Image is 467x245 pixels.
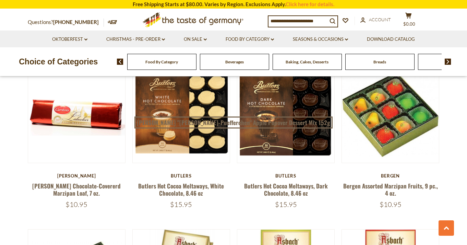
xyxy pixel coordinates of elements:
[170,200,192,209] span: $15.95
[28,18,104,27] p: Questions?
[275,200,297,209] span: $15.95
[360,16,391,24] a: Account
[373,59,386,64] a: Breads
[225,59,244,64] a: Beverages
[293,36,348,43] a: Seasons & Occasions
[32,182,121,197] a: [PERSON_NAME] Chocolate-Covererd Marzipan Loaf, 7 oz.
[117,59,123,65] img: previous arrow
[132,173,230,179] div: Butlers
[106,36,165,43] a: Christmas - PRE-ORDER
[134,117,333,129] a: [PERSON_NAME] "[PERSON_NAME]-Puefferchen" Apple Popover Dessert Mix 152g
[237,173,335,179] div: Butlers
[286,59,328,64] a: Baking, Cakes, Desserts
[403,21,415,27] span: $0.00
[244,182,328,197] a: Butlers Hot Cocoa Meltaways, Dark Chocolate, 8.46 oz
[380,200,402,209] span: $10.95
[52,36,87,43] a: Oktoberfest
[369,17,391,22] span: Account
[28,66,125,163] img: Carstens Luebeck Chocolate-Covererd Marzipan Loaf, 7 oz.
[343,182,438,197] a: Bergen Assorted Marzipan Fruits, 9 pc., 4 oz.
[145,59,178,64] a: Food By Category
[226,36,274,43] a: Food By Category
[342,66,439,163] img: Bergen Assorted Marzipan Fruits, 9 pc., 4 oz.
[367,36,415,43] a: Download Catalog
[237,66,334,163] img: Butlers Hot Cocoa Meltaways, Dark Chocolate, 8.46 oz
[184,36,207,43] a: On Sale
[28,173,125,179] div: [PERSON_NAME]
[133,66,230,163] img: Butlers Hot Cocoa Meltaways, White Chocolate, 8.46 oz
[53,19,99,25] a: [PHONE_NUMBER]
[138,182,224,197] a: Butlers Hot Cocoa Meltaways, White Chocolate, 8.46 oz
[342,173,439,179] div: Bergen
[286,1,334,7] a: Click here for details.
[398,12,419,29] button: $0.00
[65,200,87,209] span: $10.95
[445,59,451,65] img: next arrow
